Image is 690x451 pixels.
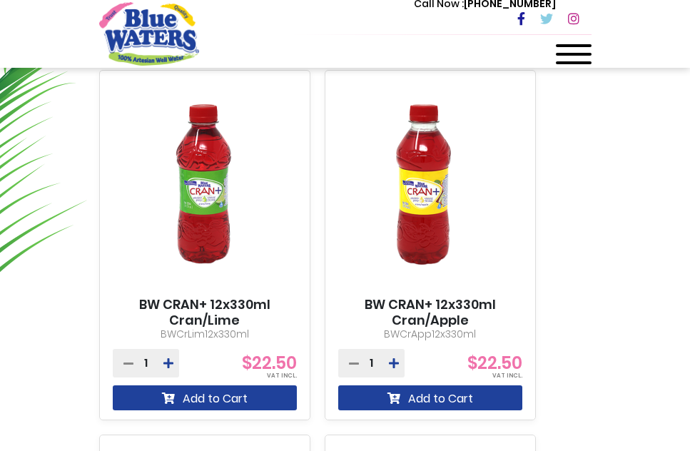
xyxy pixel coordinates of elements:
[338,385,522,410] button: Add to Cart
[99,2,199,65] a: store logo
[242,351,297,375] span: $22.50
[113,385,297,410] button: Add to Cart
[113,83,284,297] img: BW CRAN+ 12x330ml Cran/Lime
[467,351,522,375] span: $22.50
[338,83,509,297] img: BW CRAN+ 12x330ml Cran/Apple
[113,327,297,342] p: BWCrLim12x330ml
[113,297,297,328] a: BW CRAN+ 12x330ml Cran/Lime
[338,327,522,342] p: BWCrApp12x330ml
[338,297,522,328] a: BW CRAN+ 12x330ml Cran/Apple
